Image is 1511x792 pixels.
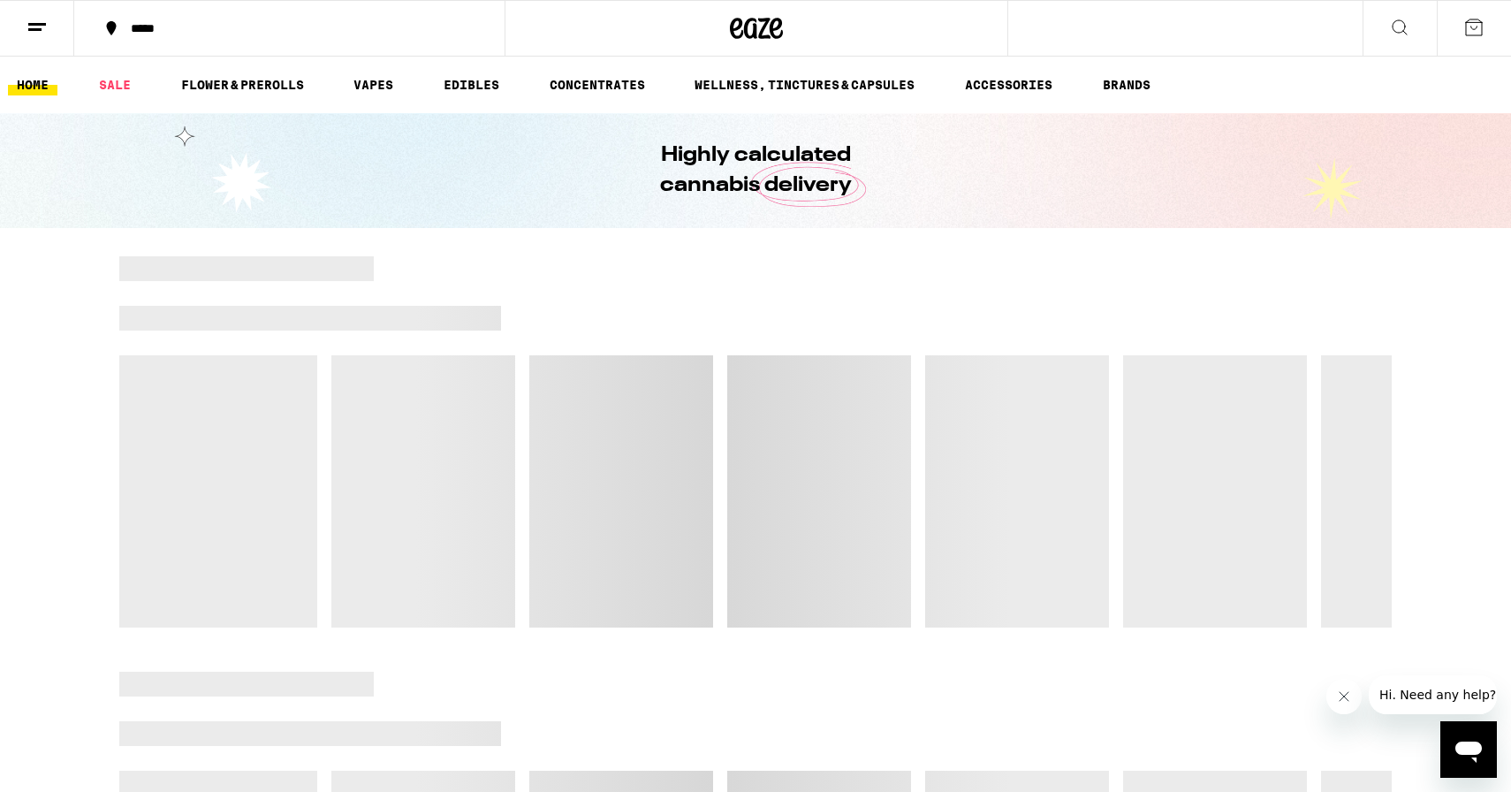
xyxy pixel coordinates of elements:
[686,74,923,95] a: WELLNESS, TINCTURES & CAPSULES
[541,74,654,95] a: CONCENTRATES
[1440,721,1497,778] iframe: Button to launch messaging window
[610,141,901,201] h1: Highly calculated cannabis delivery
[1326,679,1362,714] iframe: Close message
[956,74,1061,95] a: ACCESSORIES
[435,74,508,95] a: EDIBLES
[1094,74,1159,95] a: BRANDS
[1369,675,1497,714] iframe: Message from company
[90,74,140,95] a: SALE
[345,74,402,95] a: VAPES
[172,74,313,95] a: FLOWER & PREROLLS
[8,74,57,95] a: HOME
